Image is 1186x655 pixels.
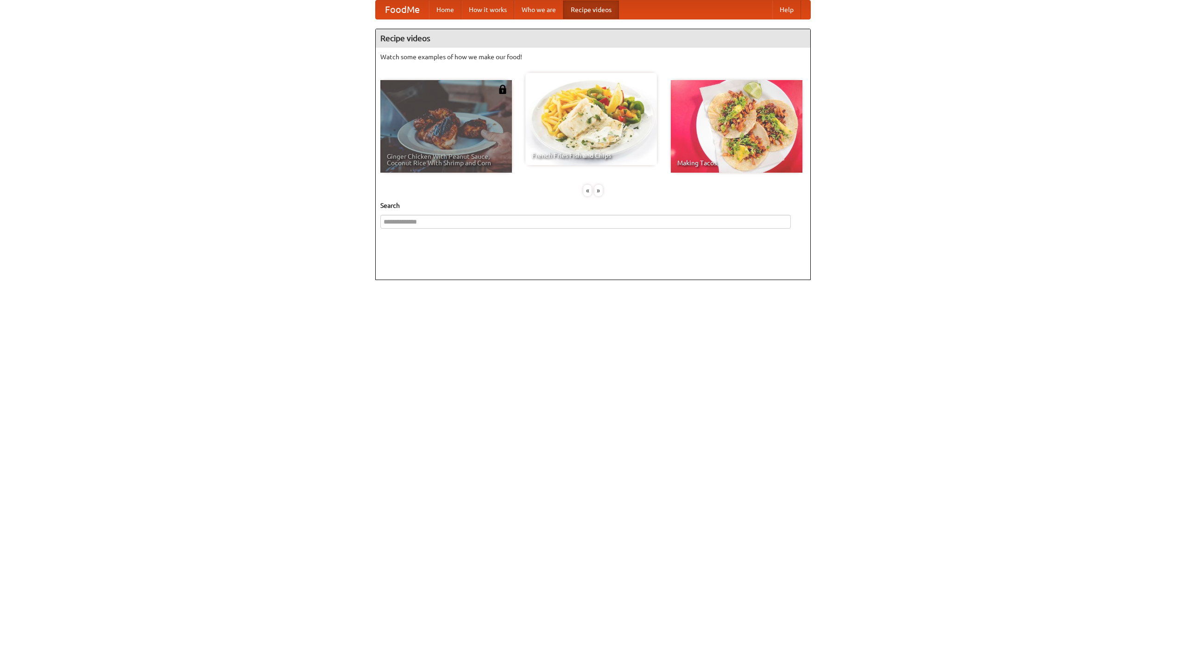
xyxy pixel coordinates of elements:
a: How it works [461,0,514,19]
a: Who we are [514,0,563,19]
img: 483408.png [498,85,507,94]
a: Help [772,0,801,19]
div: « [583,185,592,196]
a: Making Tacos [671,80,802,173]
h4: Recipe videos [376,29,810,48]
p: Watch some examples of how we make our food! [380,52,806,62]
span: French Fries Fish and Chips [532,152,650,159]
span: Making Tacos [677,160,796,166]
h5: Search [380,201,806,210]
a: Home [429,0,461,19]
a: FoodMe [376,0,429,19]
a: Recipe videos [563,0,619,19]
a: French Fries Fish and Chips [525,73,657,165]
div: » [594,185,603,196]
